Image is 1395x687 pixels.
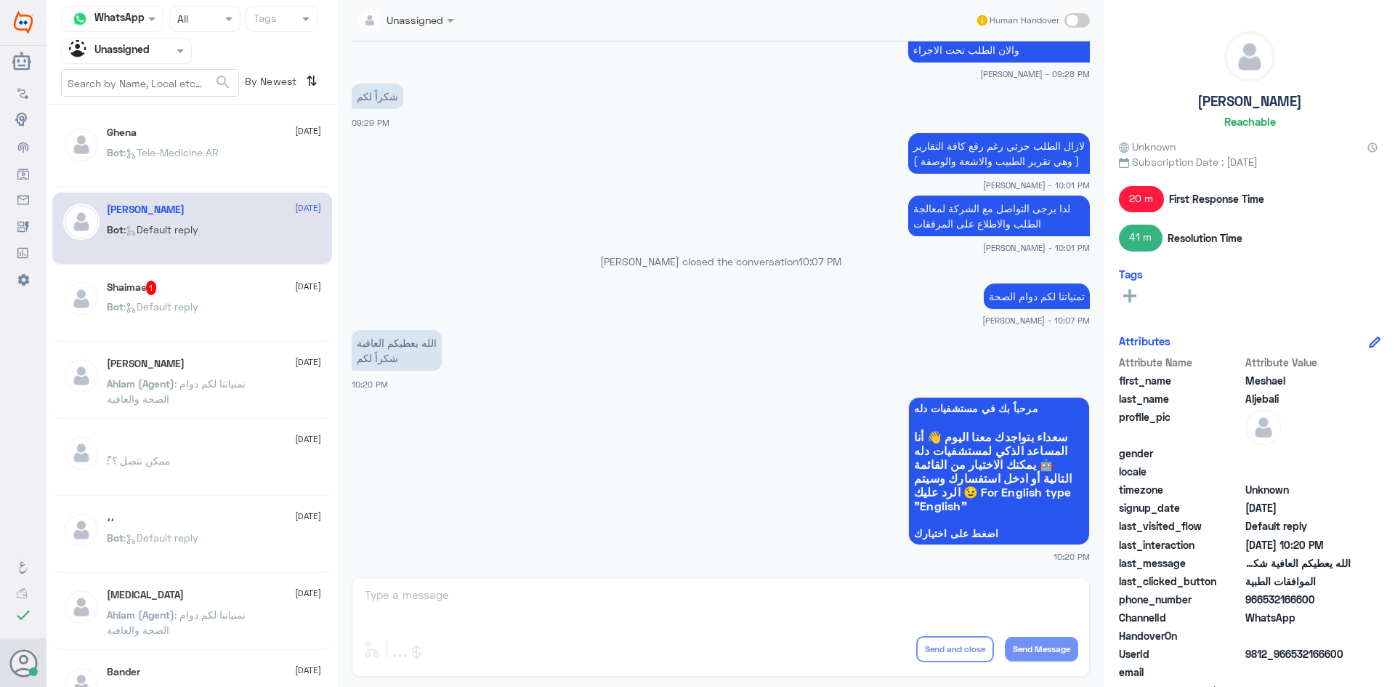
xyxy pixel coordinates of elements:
span: [DATE] [295,201,321,214]
img: defaultAdmin.png [63,358,100,394]
img: defaultAdmin.png [1245,409,1282,446]
button: Send Message [1005,637,1078,662]
span: Meshael [1245,373,1351,388]
span: : Default reply [124,531,198,544]
i: check [15,606,32,624]
span: الموافقات الطبية [1245,574,1351,589]
span: : تمنياتنا لكم دوام الصحة والعافية [107,377,246,405]
span: [PERSON_NAME] - 10:01 PM [983,179,1090,191]
img: defaultAdmin.png [63,512,100,548]
input: Search by Name, Local etc… [62,70,238,96]
span: [DATE] [295,124,321,137]
span: null [1245,664,1351,680]
span: first_name [1119,373,1242,388]
i: ⇅ [306,69,318,93]
span: Attribute Name [1119,355,1242,370]
span: null [1245,446,1351,461]
span: الله يعطيكم العافية شكراً لكم [1245,555,1351,571]
button: Avatar [9,649,37,677]
span: Resolution Time [1168,230,1242,246]
span: last_interaction [1119,537,1242,553]
span: [PERSON_NAME] - 10:01 PM [983,241,1090,254]
span: : Tele-Medicine AR [124,146,219,158]
button: search [214,71,232,95]
h6: Tags [1119,268,1143,281]
span: 09:29 PM [352,118,389,127]
span: 2025-08-19T19:20:29.582Z [1245,537,1351,553]
img: defaultAdmin.png [63,435,100,471]
span: last_name [1119,391,1242,406]
span: Ahlam (Agent) [107,377,174,390]
span: last_visited_flow [1119,518,1242,534]
span: 10:20 PM [352,379,388,389]
span: By Newest [239,69,300,98]
span: Ahlam (Agent) [107,608,174,621]
span: Bot [107,300,124,313]
span: : Default reply [124,300,198,313]
span: مرحباً بك في مستشفيات دله [914,403,1084,414]
span: 1 [146,281,157,295]
img: defaultAdmin.png [1225,32,1274,81]
span: Bot [107,531,124,544]
span: signup_date [1119,500,1242,515]
p: 19/8/2025, 10:01 PM [908,196,1090,236]
span: Human Handover [990,14,1059,27]
p: 19/8/2025, 9:28 PM [908,22,1090,63]
img: Widebot Logo [14,11,33,34]
h6: Attributes [1119,334,1170,347]
span: email [1119,664,1242,680]
span: Bot [107,146,124,158]
span: [DATE] [295,355,321,369]
span: [DATE] [295,587,321,600]
span: : ممكن تتصل ؟ [107,454,171,467]
span: : تمنياتنا لكم دوام الصحة والعافية [107,608,246,636]
span: 10:20 PM [1054,550,1090,563]
span: 2025-08-19T18:05:18.077Z [1245,500,1351,515]
span: 41 m [1119,225,1162,251]
span: First Response Time [1169,191,1264,206]
span: last_message [1119,555,1242,571]
div: Tags [251,10,277,29]
span: ChannelId [1119,610,1242,625]
h5: Shaima𐑂 [107,281,157,295]
span: search [214,73,232,91]
h5: Banan [107,589,184,601]
span: 966532166600 [1245,592,1351,607]
img: defaultAdmin.png [63,589,100,625]
span: 10:07 PM [798,255,841,268]
span: [DATE] [295,280,321,293]
span: phone_number [1119,592,1242,607]
span: Unknown [1245,482,1351,497]
p: 19/8/2025, 10:01 PM [908,133,1090,174]
span: 20 m [1119,186,1164,212]
span: [PERSON_NAME] - 10:07 PM [982,314,1090,326]
span: 2 [1245,610,1351,625]
span: null [1245,464,1351,479]
h6: Reachable [1224,115,1276,128]
h5: [PERSON_NAME] [1197,93,1302,110]
span: Bot [107,223,124,236]
h5: Ghena [107,126,137,139]
p: 19/8/2025, 10:20 PM [352,330,442,371]
span: profile_pic [1119,409,1242,443]
span: gender [1119,446,1242,461]
span: HandoverOn [1119,628,1242,643]
span: timezone [1119,482,1242,497]
span: اضغط على اختيارك [914,528,1084,539]
span: Default reply [1245,518,1351,534]
img: defaultAdmin.png [63,281,100,317]
span: سعداء بتواجدك معنا اليوم 👋 أنا المساعد الذكي لمستشفيات دله 🤖 يمكنك الاختيار من القائمة التالية أو... [914,430,1084,513]
img: defaultAdmin.png [63,204,100,240]
span: UserId [1119,646,1242,662]
span: Attribute Value [1245,355,1351,370]
span: 9812_966532166600 [1245,646,1351,662]
img: whatsapp.png [69,8,91,30]
span: : Default reply [124,223,198,236]
span: Unknown [1119,139,1176,154]
img: Unassigned.svg [69,40,91,62]
span: [DATE] [295,510,321,523]
button: Send and close [916,636,994,662]
span: [DATE] [295,664,321,677]
p: 19/8/2025, 10:07 PM [984,284,1090,309]
p: 19/8/2025, 9:29 PM [352,84,403,109]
